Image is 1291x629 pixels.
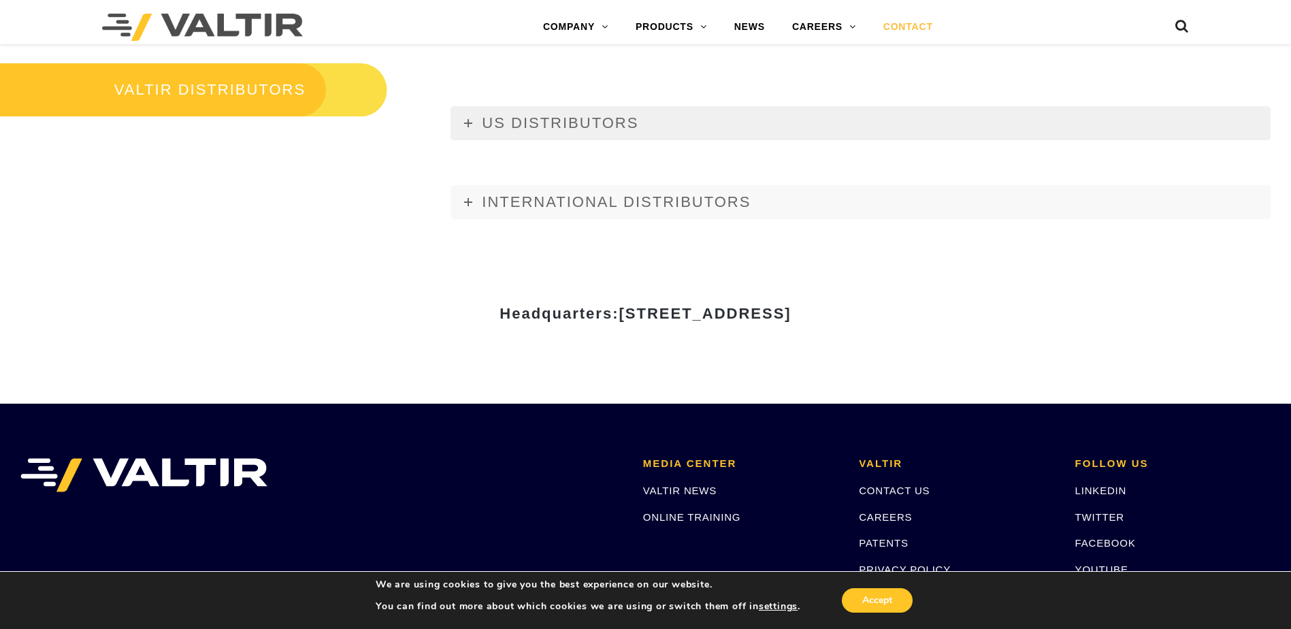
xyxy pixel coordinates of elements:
[859,458,1054,470] h2: VALTIR
[721,14,779,41] a: NEWS
[859,485,930,496] a: CONTACT US
[859,537,909,549] a: PATENTS
[482,193,751,210] span: INTERNATIONAL DISTRIBUTORS
[376,579,800,591] p: We are using cookies to give you the best experience on our website.
[102,14,303,41] img: Valtir
[643,485,717,496] a: VALTIR NEWS
[500,305,791,322] strong: Headquarters:
[482,114,638,131] span: US DISTRIBUTORS
[842,588,913,613] button: Accept
[1075,511,1124,523] a: TWITTER
[643,511,740,523] a: ONLINE TRAINING
[859,564,951,575] a: PRIVACY POLICY
[1075,537,1136,549] a: FACEBOOK
[1075,485,1127,496] a: LINKEDIN
[529,14,622,41] a: COMPANY
[20,458,267,492] img: VALTIR
[759,600,798,613] button: settings
[643,458,838,470] h2: MEDIA CENTER
[779,14,870,41] a: CAREERS
[870,14,947,41] a: CONTACT
[619,305,791,322] span: [STREET_ADDRESS]
[451,106,1271,140] a: US DISTRIBUTORS
[451,185,1271,219] a: INTERNATIONAL DISTRIBUTORS
[859,511,912,523] a: CAREERS
[1075,564,1128,575] a: YOUTUBE
[1075,458,1271,470] h2: FOLLOW US
[376,600,800,613] p: You can find out more about which cookies we are using or switch them off in .
[622,14,721,41] a: PRODUCTS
